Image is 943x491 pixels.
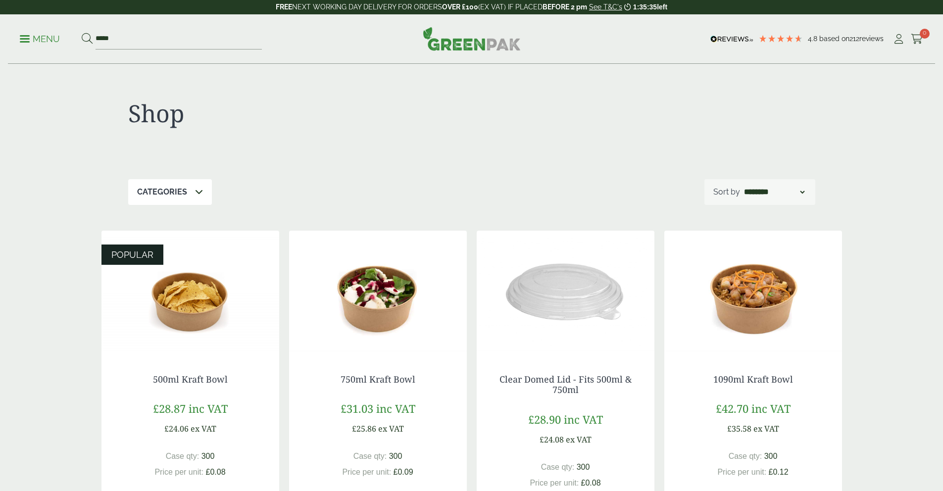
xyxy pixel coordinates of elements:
[477,231,654,354] img: Clear Domed Lid - Fits 750ml-0
[153,373,228,385] a: 500ml Kraft Bowl
[713,186,740,198] p: Sort by
[342,468,391,476] span: Price per unit:
[20,33,60,43] a: Menu
[713,373,793,385] a: 1090ml Kraft Bowl
[849,35,859,43] span: 212
[191,423,216,434] span: ex VAT
[729,452,762,460] span: Case qty:
[541,463,575,471] span: Case qty:
[376,401,415,416] span: inc VAT
[764,452,778,460] span: 300
[657,3,667,11] span: left
[341,373,415,385] a: 750ml Kraft Bowl
[352,423,376,434] span: £25.86
[717,468,766,476] span: Price per unit:
[819,35,849,43] span: Based on
[710,36,753,43] img: REVIEWS.io
[166,452,199,460] span: Case qty:
[911,34,923,44] i: Cart
[530,479,579,487] span: Price per unit:
[664,231,842,354] img: Kraft Bowl 1090ml with Prawns and Rice
[353,452,387,460] span: Case qty:
[753,423,779,434] span: ex VAT
[378,423,404,434] span: ex VAT
[189,401,228,416] span: inc VAT
[111,249,153,260] span: POPULAR
[528,412,561,427] span: £28.90
[289,231,467,354] img: Kraft Bowl 750ml with Goats Cheese Salad Open
[206,468,226,476] span: £0.08
[566,434,592,445] span: ex VAT
[499,373,632,396] a: Clear Domed Lid - Fits 500ml & 750ml
[920,29,930,39] span: 0
[389,452,402,460] span: 300
[164,423,189,434] span: £24.06
[543,3,587,11] strong: BEFORE 2 pm
[716,401,748,416] span: £42.70
[859,35,884,43] span: reviews
[154,468,203,476] span: Price per unit:
[911,32,923,47] a: 0
[442,3,478,11] strong: OVER £100
[577,463,590,471] span: 300
[893,34,905,44] i: My Account
[101,231,279,354] img: Kraft Bowl 500ml with Nachos
[742,186,806,198] select: Shop order
[423,27,521,50] img: GreenPak Supplies
[20,33,60,45] p: Menu
[758,34,803,43] div: 4.79 Stars
[589,3,622,11] a: See T&C's
[201,452,215,460] span: 300
[153,401,186,416] span: £28.87
[137,186,187,198] p: Categories
[128,99,472,128] h1: Shop
[394,468,413,476] span: £0.09
[727,423,751,434] span: £35.58
[276,3,292,11] strong: FREE
[341,401,373,416] span: £31.03
[808,35,819,43] span: 4.8
[751,401,791,416] span: inc VAT
[581,479,601,487] span: £0.08
[769,468,789,476] span: £0.12
[564,412,603,427] span: inc VAT
[540,434,564,445] span: £24.08
[633,3,657,11] span: 1:35:35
